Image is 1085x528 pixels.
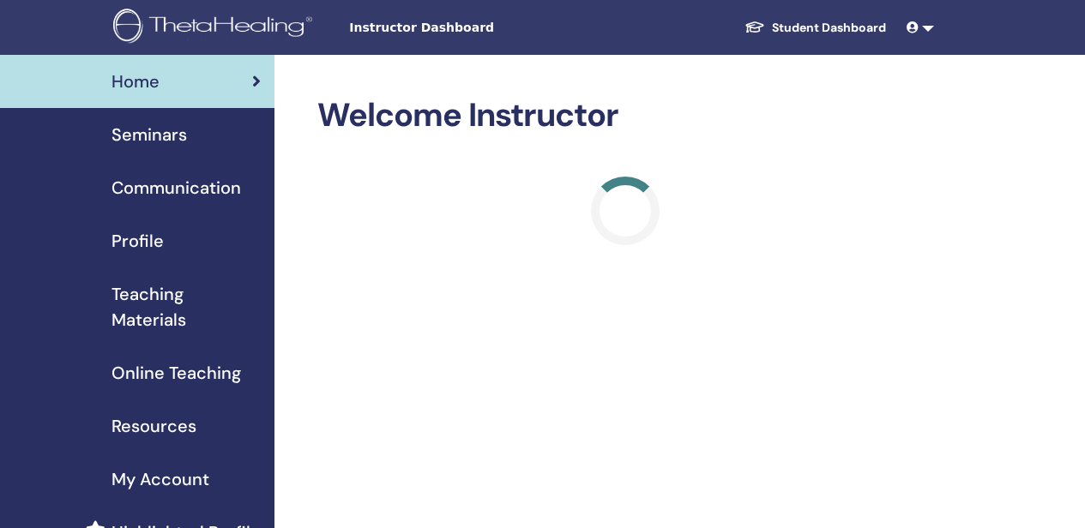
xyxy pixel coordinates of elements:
span: Communication [112,175,241,201]
span: Profile [112,228,164,254]
span: Seminars [112,122,187,147]
img: graduation-cap-white.svg [744,20,765,34]
span: Online Teaching [112,360,241,386]
img: logo.png [113,9,318,47]
a: Student Dashboard [731,12,900,44]
span: Teaching Materials [112,281,261,333]
span: Instructor Dashboard [349,19,606,37]
h2: Welcome Instructor [317,96,934,135]
span: My Account [112,466,209,492]
span: Home [112,69,160,94]
span: Resources [112,413,196,439]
